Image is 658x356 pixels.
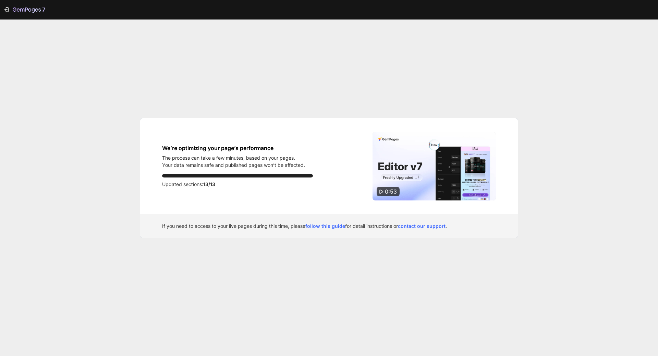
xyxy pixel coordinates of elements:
[162,222,496,230] div: If you need to access to your live pages during this time, please for detail instructions or .
[162,154,305,161] p: The process can take a few minutes, based on your pages.
[203,181,215,187] span: 13/13
[398,223,446,229] a: contact our support
[162,180,313,188] p: Updated sections:
[385,188,397,195] span: 0:53
[162,144,305,152] h1: We’re optimizing your page’s performance
[42,5,45,14] p: 7
[162,161,305,169] p: Your data remains safe and published pages won’t be affected.
[305,223,345,229] a: follow this guide
[373,132,496,200] img: Video thumbnail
